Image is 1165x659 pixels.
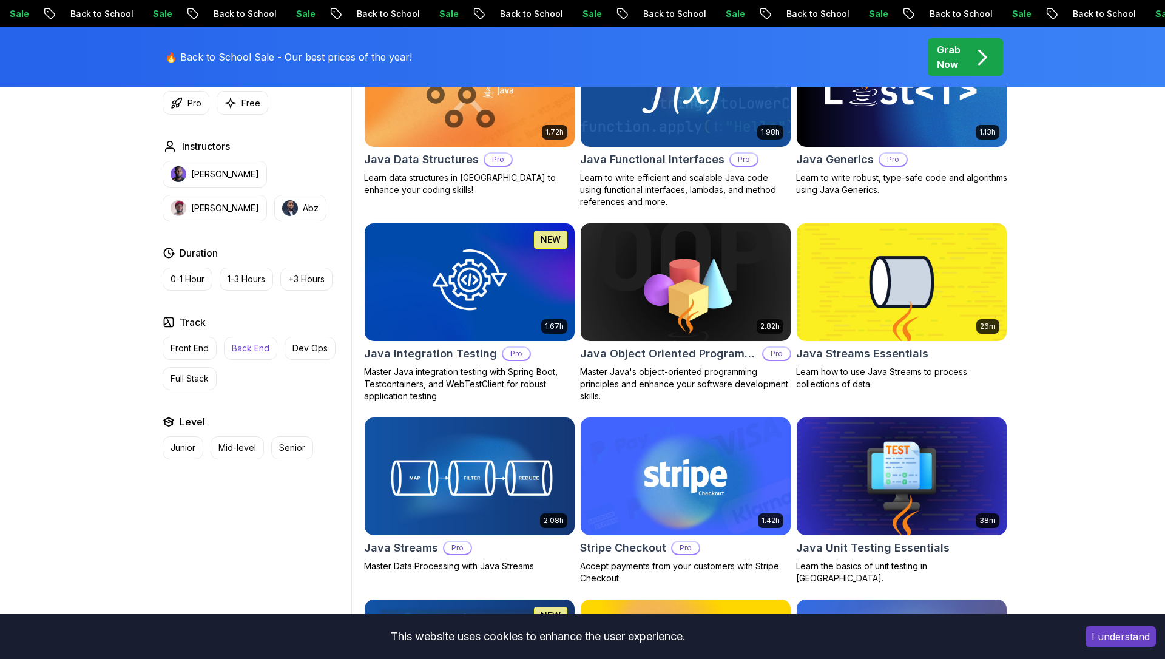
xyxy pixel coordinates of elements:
p: Learn data structures in [GEOGRAPHIC_DATA] to enhance your coding skills! [364,172,575,196]
h2: Track [180,315,206,329]
img: Java Integration Testing card [365,223,575,341]
button: Front End [163,337,217,360]
p: 2.82h [760,322,780,331]
p: Sale [947,8,986,20]
img: Java Streams card [365,417,575,535]
img: Java Object Oriented Programming card [581,223,791,341]
p: Pro [763,348,790,360]
button: Junior [163,436,203,459]
p: Front End [171,342,209,354]
button: instructor img[PERSON_NAME] [163,195,267,221]
button: Free [217,91,268,115]
p: Pro [444,542,471,554]
h2: Java Streams Essentials [796,345,928,362]
button: +3 Hours [280,268,333,291]
p: 1.98h [761,127,780,137]
p: 1.42h [761,516,780,526]
img: instructor img [282,200,298,216]
p: Pro [503,348,530,360]
p: Sale [804,8,843,20]
h2: Duration [180,246,218,260]
button: Mid-level [211,436,264,459]
a: Java Generics card1.13hJava GenericsProLearn to write robust, type-safe code and algorithms using... [796,29,1007,196]
p: Master Java's object-oriented programming principles and enhance your software development skills. [580,366,791,402]
p: Back to School [435,8,518,20]
p: 1.72h [545,127,564,137]
p: Free [241,97,260,109]
p: NEW [541,610,561,622]
p: Back to School [721,8,804,20]
p: 1.13h [979,127,996,137]
p: [PERSON_NAME] [191,202,259,214]
p: Back to School [5,8,88,20]
button: Senior [271,436,313,459]
button: 1-3 Hours [220,268,273,291]
h2: Java Data Structures [364,151,479,168]
button: instructor imgAbz [274,195,326,221]
button: 0-1 Hour [163,268,212,291]
p: Back to School [578,8,661,20]
button: Back End [224,337,277,360]
button: Accept cookies [1086,626,1156,647]
p: Grab Now [937,42,961,72]
p: Learn how to use Java Streams to process collections of data. [796,366,1007,390]
h2: Level [180,414,205,429]
img: Stripe Checkout card [581,417,791,535]
p: Back End [232,342,269,354]
p: Learn to write robust, type-safe code and algorithms using Java Generics. [796,172,1007,196]
p: Learn to write efficient and scalable Java code using functional interfaces, lambdas, and method ... [580,172,791,208]
h2: Stripe Checkout [580,539,666,556]
a: Java Streams card2.08hJava StreamsProMaster Data Processing with Java Streams [364,417,575,572]
p: 0-1 Hour [171,273,204,285]
p: Abz [303,202,319,214]
a: Java Object Oriented Programming card2.82hJava Object Oriented ProgrammingProMaster Java's object... [580,223,791,402]
img: Java Data Structures card [365,29,575,147]
a: Java Streams Essentials card26mJava Streams EssentialsLearn how to use Java Streams to process co... [796,223,1007,390]
p: Back to School [149,8,231,20]
a: Java Unit Testing Essentials card38mJava Unit Testing EssentialsLearn the basics of unit testing ... [796,417,1007,584]
img: Java Unit Testing Essentials card [797,417,1007,535]
h2: Java Integration Testing [364,345,497,362]
h2: Java Generics [796,151,874,168]
button: Full Stack [163,367,217,390]
p: Sale [374,8,413,20]
p: Sale [88,8,127,20]
a: Java Functional Interfaces card1.98hJava Functional InterfacesProLearn to write efficient and sca... [580,29,791,208]
p: Learn the basics of unit testing in [GEOGRAPHIC_DATA]. [796,560,1007,584]
p: Master Java integration testing with Spring Boot, Testcontainers, and WebTestClient for robust ap... [364,366,575,402]
p: Sale [661,8,700,20]
p: Junior [171,442,195,454]
img: instructor img [171,166,186,182]
h2: Java Unit Testing Essentials [796,539,950,556]
img: Java Functional Interfaces card [581,29,791,147]
button: Pro [163,91,209,115]
p: 26m [980,322,996,331]
p: 1-3 Hours [228,273,265,285]
p: Sale [518,8,556,20]
p: Pro [731,154,757,166]
img: instructor img [171,200,186,216]
a: Java Data Structures card1.72hJava Data StructuresProLearn data structures in [GEOGRAPHIC_DATA] t... [364,29,575,196]
p: [PERSON_NAME] [191,168,259,180]
h2: Java Functional Interfaces [580,151,724,168]
img: Java Generics card [797,29,1007,147]
p: Back to School [292,8,374,20]
button: Dev Ops [285,337,336,360]
h2: Java Streams [364,539,438,556]
p: Pro [672,542,699,554]
img: Java Streams Essentials card [797,223,1007,341]
a: Java Integration Testing card1.67hNEWJava Integration TestingProMaster Java integration testing w... [364,223,575,402]
p: 2.08h [544,516,564,526]
a: Stripe Checkout card1.42hStripe CheckoutProAccept payments from your customers with Stripe Checkout. [580,417,791,584]
p: Dev Ops [292,342,328,354]
p: Mid-level [218,442,256,454]
p: Accept payments from your customers with Stripe Checkout. [580,560,791,584]
p: Full Stack [171,373,209,385]
h2: Java Object Oriented Programming [580,345,757,362]
p: Master Data Processing with Java Streams [364,560,575,572]
p: Pro [880,154,907,166]
p: Sale [1090,8,1129,20]
p: Senior [279,442,305,454]
div: This website uses cookies to enhance the user experience. [9,623,1067,650]
p: 1.67h [545,322,564,331]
